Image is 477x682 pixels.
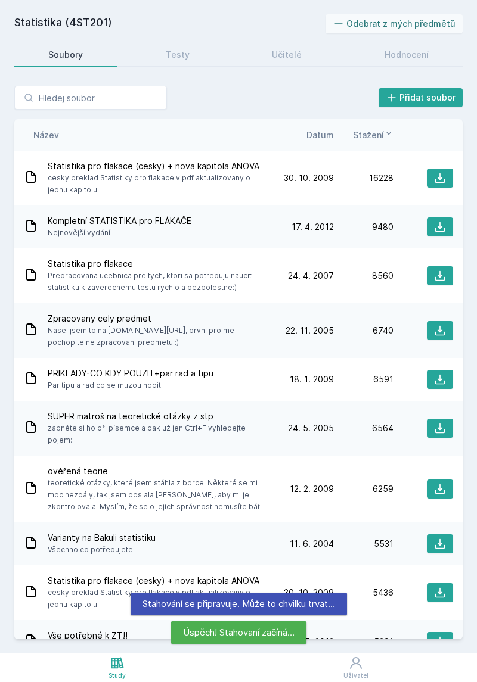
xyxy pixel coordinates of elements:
span: Zpracovany cely predmet [48,313,270,325]
div: Stahování se připravuje. Může to chvilku trvat… [131,593,347,615]
span: Stažení [353,129,384,141]
div: 6591 [334,373,394,385]
span: Nasel jsem to na [DOMAIN_NAME][URL], prvni pro me pochopitelne zpracovani predmetu :) [48,325,270,348]
input: Hledej soubor [14,86,167,110]
div: Úspěch! Stahovaní začíná… [171,621,306,644]
div: Testy [166,49,190,61]
button: Odebrat z mých předmětů [326,14,463,33]
span: 12. 2. 2009 [290,483,334,495]
span: 22. 11. 2005 [286,325,334,337]
span: teoretické otázky, které jsem stáhla z borce. Některé se mi moc nezdály, tak jsem poslala [PERSON... [48,477,270,513]
span: SUPER matroš na teoretické otázky z stp [48,410,270,422]
button: Stažení [353,129,394,141]
span: cesky preklad Statistiky pro flakace v pdf aktualizovany o jednu kapitolu [48,172,270,196]
div: Study [109,671,126,680]
span: 17. 4. 2012 [292,221,334,233]
span: 30. 10. 2009 [284,172,334,184]
div: 16228 [334,172,394,184]
span: 30. 10. 2009 [284,587,334,599]
span: Statistika pro flakace (cesky) + nova kapitola ANOVA [48,575,270,587]
div: 9480 [334,221,394,233]
span: Par tipu a rad co se muzou hodit [48,379,213,391]
span: Všechno co potřebujete [48,544,156,556]
span: 11. 6. 2004 [290,538,334,550]
a: Hodnocení [351,43,463,67]
span: Nejnovější vydání [48,227,191,239]
div: 6740 [334,325,394,337]
div: 5531 [334,538,394,550]
div: 6259 [334,483,394,495]
div: 6564 [334,422,394,434]
span: Kompletní STATISTIKA pro FLÁKAČE [48,215,191,227]
button: Přidat soubor [379,88,463,107]
div: Hodnocení [385,49,429,61]
h2: Statistika (4ST201) [14,14,326,33]
a: Testy [132,43,224,67]
a: Soubory [14,43,117,67]
div: 8560 [334,270,394,282]
div: Soubory [48,49,83,61]
span: 29. 5. 2013 [290,636,334,647]
span: Prepracovana ucebnica pre tych, ktori sa potrebuju naucit statistiku k zaverecnemu testu rychlo a... [48,270,270,294]
div: Učitelé [272,49,302,61]
span: Varianty na Bakuli statistiku [48,532,156,544]
button: Datum [306,129,334,141]
span: 18. 1. 2009 [290,373,334,385]
div: 5391 [334,636,394,647]
span: 24. 4. 2007 [288,270,334,282]
span: Vše potřebné k ZT!! [48,630,238,641]
a: Učitelé [238,43,336,67]
button: Název [33,129,59,141]
span: ověřená teorie [48,465,270,477]
span: Statistika pro flakace [48,258,270,270]
span: zapněte si ho při písemce a pak už jen Ctrl+F vyhledejte pojem: [48,422,270,446]
div: Uživatel [343,671,368,680]
span: Statistika pro flakace (cesky) + nova kapitola ANOVA [48,160,270,172]
span: cesky preklad Statistiky pro flakace v pdf aktualizovany o jednu kapitolu [48,587,270,611]
div: 5436 [334,587,394,599]
span: 24. 5. 2005 [288,422,334,434]
span: PRIKLADY-CO KDY POUZIT+par rad a tipu [48,368,213,379]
